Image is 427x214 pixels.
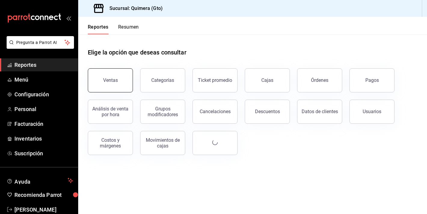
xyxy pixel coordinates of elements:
span: Recomienda Parrot [14,191,73,199]
div: Datos de clientes [302,109,338,114]
button: Categorías [140,68,185,92]
button: Órdenes [297,68,342,92]
button: Análisis de venta por hora [88,100,133,124]
div: Ventas [103,77,118,83]
button: Descuentos [245,100,290,124]
span: Facturación [14,120,73,128]
button: Grupos modificadores [140,100,185,124]
span: Menú [14,76,73,84]
div: Cajas [261,77,273,83]
span: Suscripción [14,149,73,157]
span: Reportes [14,61,73,69]
div: Descuentos [255,109,280,114]
a: Pregunta a Parrot AI [4,44,74,50]
button: open_drawer_menu [66,16,71,20]
button: Cajas [245,68,290,92]
button: Usuarios [349,100,395,124]
div: Ticket promedio [198,77,232,83]
button: Resumen [118,24,139,34]
div: Análisis de venta por hora [92,106,129,117]
div: Costos y márgenes [92,137,129,149]
span: Configuración [14,90,73,98]
button: Pregunta a Parrot AI [7,36,74,49]
h1: Elige la opción que deseas consultar [88,48,186,57]
button: Pagos [349,68,395,92]
span: Pregunta a Parrot AI [16,39,65,46]
button: Cancelaciones [192,100,238,124]
div: Categorías [151,77,174,83]
div: Movimientos de cajas [144,137,181,149]
span: Ayuda [14,177,65,184]
div: Pagos [365,77,379,83]
h3: Sucursal: Quimera (Gto) [105,5,163,12]
div: Grupos modificadores [144,106,181,117]
div: Órdenes [311,77,328,83]
div: Usuarios [363,109,381,114]
button: Datos de clientes [297,100,342,124]
div: navigation tabs [88,24,139,34]
div: Cancelaciones [200,109,231,114]
button: Movimientos de cajas [140,131,185,155]
button: Ticket promedio [192,68,238,92]
button: Reportes [88,24,109,34]
span: Inventarios [14,135,73,143]
span: Personal [14,105,73,113]
button: Costos y márgenes [88,131,133,155]
span: [PERSON_NAME] [14,206,73,214]
button: Ventas [88,68,133,92]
